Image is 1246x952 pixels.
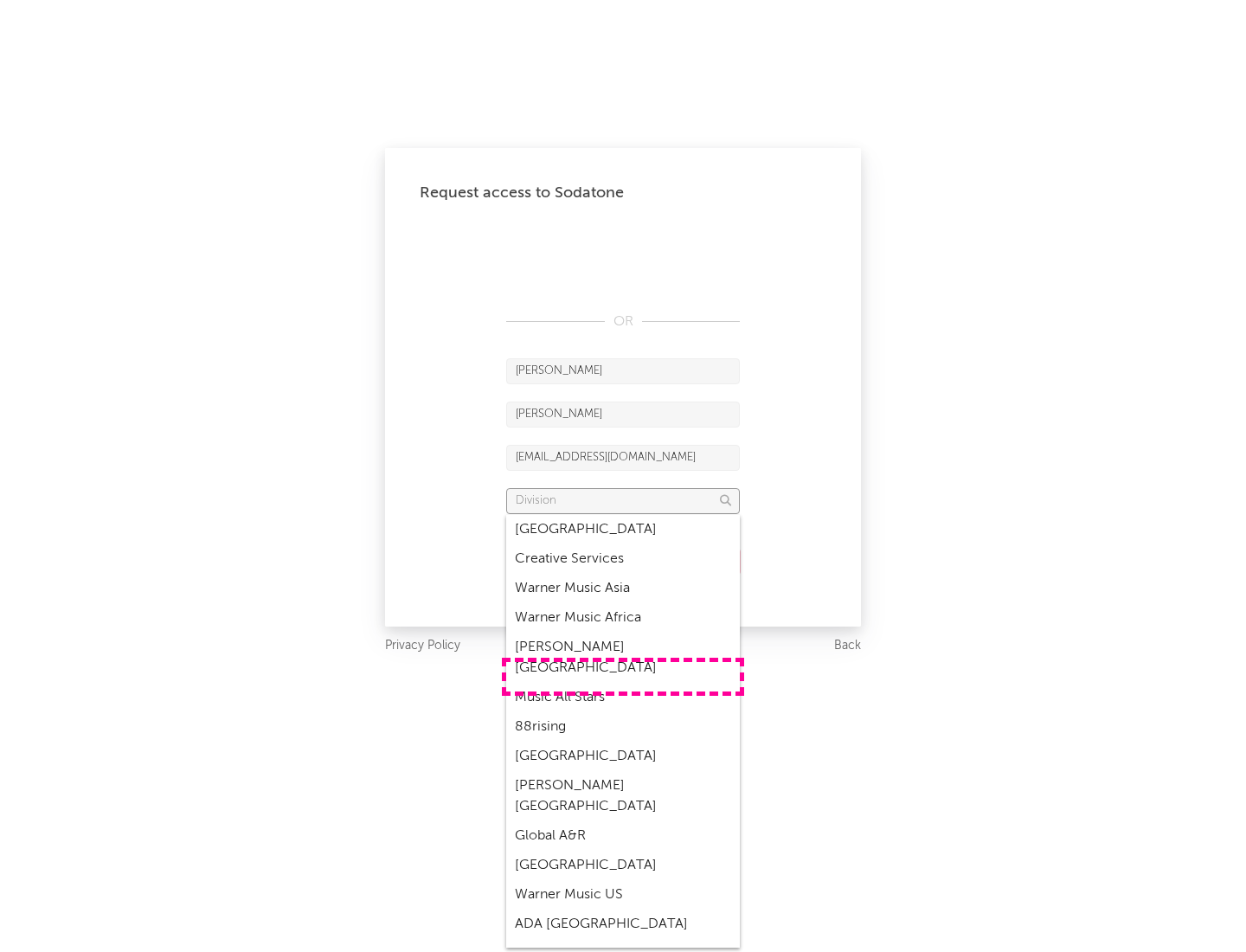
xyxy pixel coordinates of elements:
[506,574,740,603] div: Warner Music Asia
[506,771,740,821] div: [PERSON_NAME] [GEOGRAPHIC_DATA]
[385,635,460,657] a: Privacy Policy
[506,633,740,683] div: [PERSON_NAME] [GEOGRAPHIC_DATA]
[834,635,861,657] a: Back
[506,445,740,471] input: Email
[506,515,740,544] div: [GEOGRAPHIC_DATA]
[506,742,740,771] div: [GEOGRAPHIC_DATA]
[506,358,740,384] input: First Name
[506,544,740,574] div: Creative Services
[506,851,740,880] div: [GEOGRAPHIC_DATA]
[506,712,740,742] div: 88rising
[506,683,740,712] div: Music All Stars
[506,488,740,514] input: Division
[506,402,740,428] input: Last Name
[506,821,740,851] div: Global A&R
[506,880,740,910] div: Warner Music US
[506,312,740,332] div: OR
[506,910,740,939] div: ADA [GEOGRAPHIC_DATA]
[506,603,740,633] div: Warner Music Africa
[420,183,826,203] div: Request access to Sodatone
